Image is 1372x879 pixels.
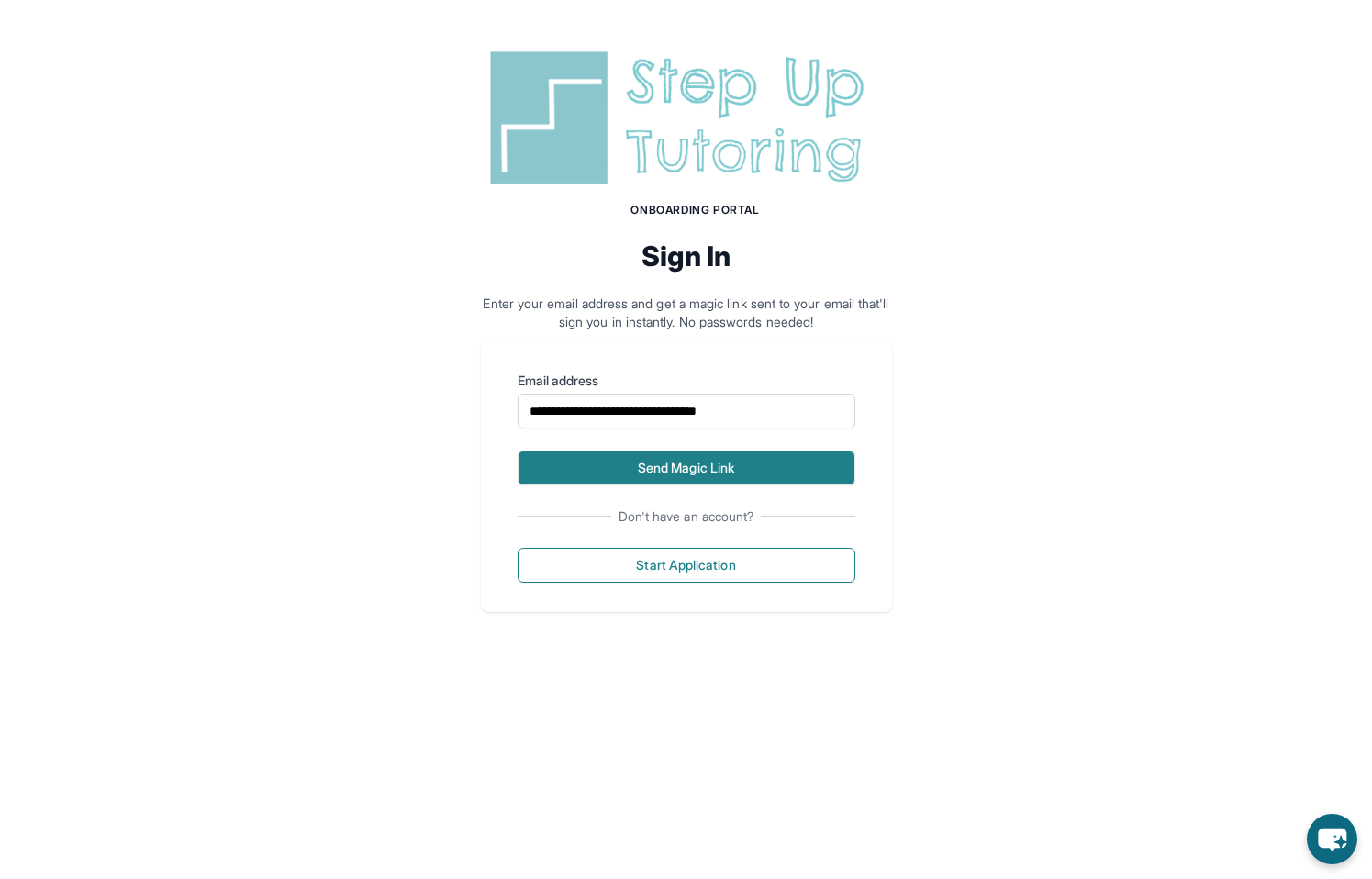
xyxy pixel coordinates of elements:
[481,239,892,273] h2: Sign In
[611,507,762,526] span: Don't have an account?
[481,295,892,331] p: Enter your email address and get a magic link sent to your email that'll sign you in instantly. N...
[499,203,892,217] h1: Onboarding Portal
[518,548,855,583] button: Start Application
[518,451,855,485] button: Send Magic Link
[518,372,855,390] label: Email address
[1307,814,1357,864] button: chat-button
[481,44,892,192] img: Step Up Tutoring horizontal logo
